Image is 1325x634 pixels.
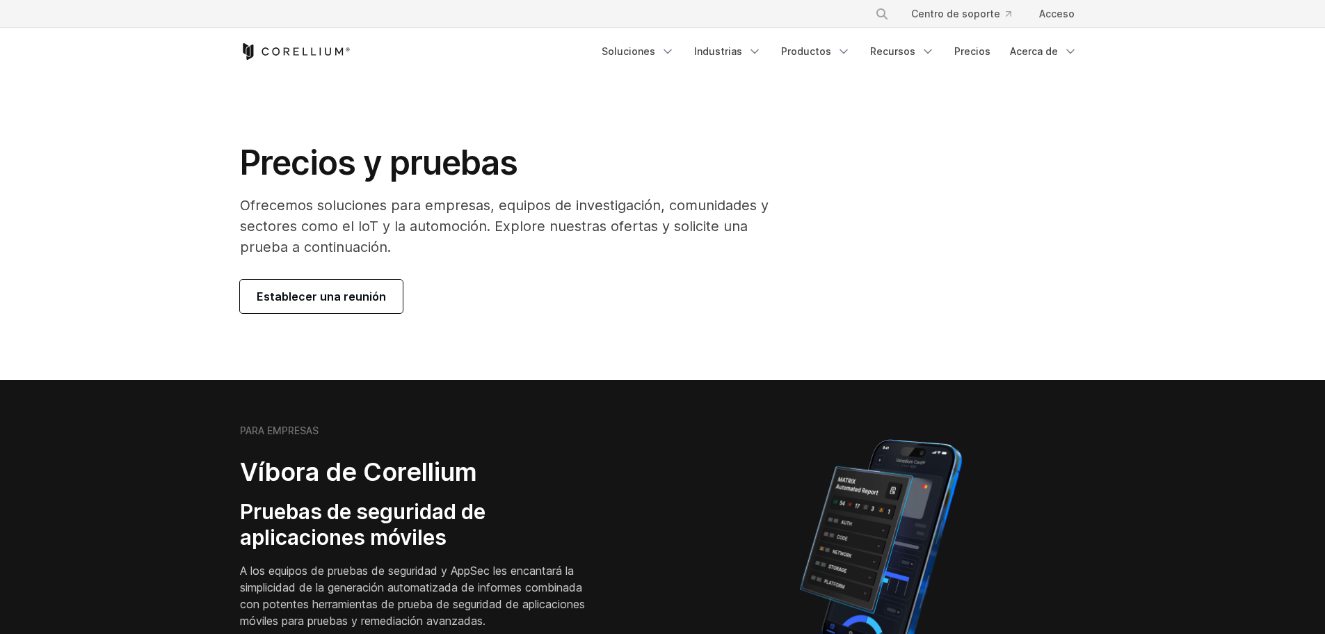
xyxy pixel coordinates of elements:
a: Página de inicio de Corellium [240,43,351,60]
font: Soluciones [602,45,655,57]
font: Precios [954,45,990,57]
font: Víbora de Corellium [240,457,477,487]
font: Establecer una reunión [257,290,386,303]
font: Centro de soporte [911,8,1000,19]
button: Buscar [869,1,894,26]
font: PARA EMPRESAS [240,425,319,436]
font: Precios y pruebas [240,142,518,183]
font: Acerca de [1010,45,1058,57]
font: Acceso [1039,8,1075,19]
div: Menú de navegación [858,1,1086,26]
font: Ofrecemos soluciones para empresas, equipos de investigación, comunidades y sectores como el IoT ... [240,197,769,255]
font: Pruebas de seguridad de aplicaciones móviles [240,499,485,550]
font: A los equipos de pruebas de seguridad y AppSec les encantará la simplicidad de la generación auto... [240,564,585,628]
a: Establecer una reunión [240,280,403,313]
div: Menú de navegación [593,39,1086,64]
font: Industrias [694,45,742,57]
font: Recursos [870,45,915,57]
font: Productos [781,45,831,57]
